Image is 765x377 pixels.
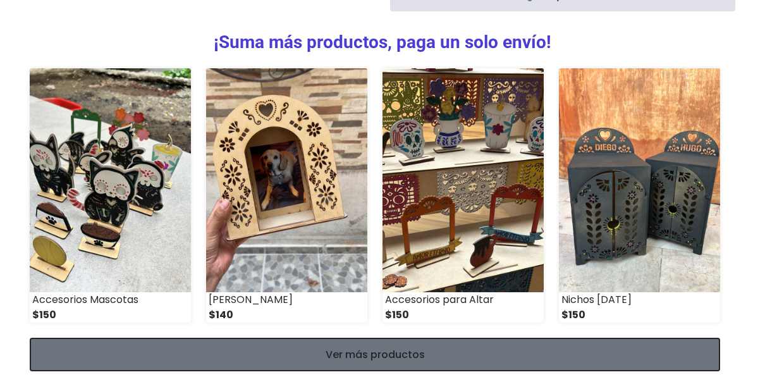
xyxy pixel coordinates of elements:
[559,68,720,323] a: Nichos [DATE] $150
[206,307,367,323] div: $140
[206,68,367,323] a: [PERSON_NAME] $140
[30,307,191,323] div: $150
[30,32,735,53] h3: ¡Suma más productos, paga un solo envío!
[30,292,191,307] div: Accesorios Mascotas
[382,68,544,323] a: Accesorios para Altar $150
[559,292,720,307] div: Nichos [DATE]
[30,338,720,371] a: Ver más productos
[382,307,544,323] div: $150
[382,292,544,307] div: Accesorios para Altar
[30,68,191,292] img: Accesorios Mascotas
[382,68,544,292] img: Accesorios para Altar
[206,292,367,307] div: [PERSON_NAME]
[559,68,720,292] img: Nichos Día de Muertos
[559,307,720,323] div: $150
[30,68,191,323] a: Accesorios Mascotas $150
[206,68,367,292] img: Nicho Arco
